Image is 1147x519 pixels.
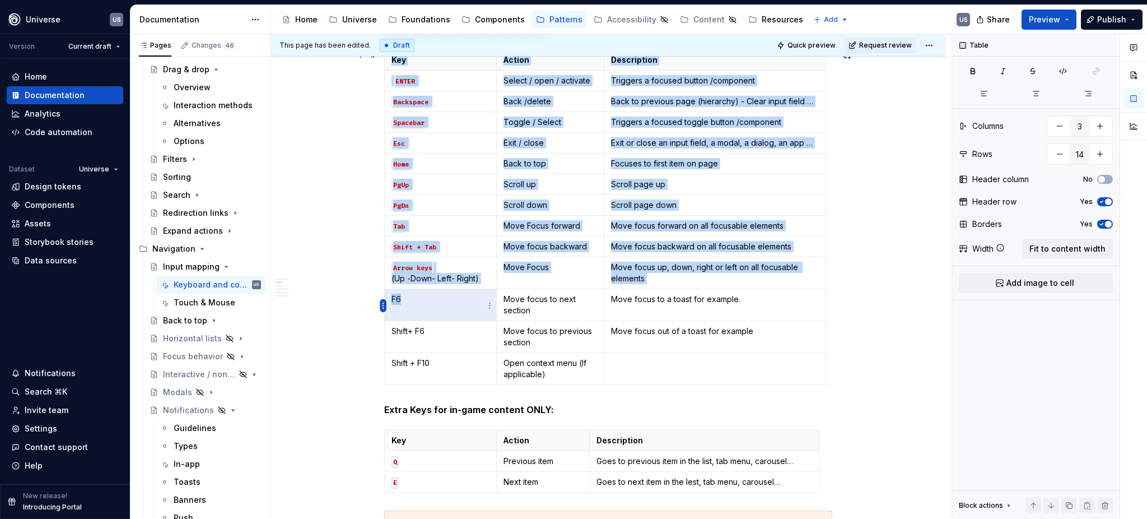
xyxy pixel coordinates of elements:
[163,369,235,380] div: Interactive / non-interactive
[611,326,819,337] p: Move focus out of a toast for example
[192,41,236,50] div: Changes
[63,39,125,54] button: Current draft
[156,276,265,294] a: Keyboard and controllersUS
[384,404,554,415] strong: Extra Keys for in-game content ONLY:
[503,54,597,66] p: Action
[611,96,819,107] p: Back to previous page (hierarchy) - Clear input field …
[2,7,128,31] button: UniverseUS
[145,312,265,330] a: Back to top
[1083,175,1093,184] label: No
[845,38,917,53] button: Request review
[25,255,77,266] div: Data sources
[174,136,204,147] div: Options
[503,294,597,316] p: Move focus to next section
[342,14,377,25] div: Universe
[7,196,123,214] a: Components
[693,14,725,25] div: Content
[174,297,235,308] div: Touch & Mouse
[972,219,1002,230] div: Borders
[7,215,123,233] a: Assets
[25,405,68,416] div: Invite team
[503,456,582,467] p: Previous item
[549,14,582,25] div: Patterns
[391,54,489,66] p: Key
[7,364,123,382] button: Notifications
[611,75,819,86] p: Triggers a focused button /component
[25,218,51,229] div: Assets
[156,294,265,312] a: Touch & Mouse
[744,11,808,29] a: Resources
[391,326,489,337] p: Shift+ F6
[26,14,60,25] div: Universe
[959,273,1113,293] button: Add image to cell
[156,473,265,491] a: Toasts
[503,200,597,211] p: Scroll down
[1022,10,1076,30] button: Preview
[145,168,265,186] a: Sorting
[174,118,221,129] div: Alternatives
[7,68,123,86] a: Home
[596,476,812,488] p: Goes to next item in the lest, tab menu, carousel…
[971,10,1017,30] button: Share
[174,279,250,290] div: Keyboard and controllers
[391,262,489,284] p: (Up -Down- Left- Right)
[145,150,265,168] a: Filters
[163,351,223,362] div: Focus behavior
[391,435,489,446] p: Key
[1006,277,1074,289] span: Add image to cell
[7,86,123,104] a: Documentation
[174,476,201,488] div: Toasts
[607,14,656,25] div: Accessibility
[156,96,265,114] a: Interaction methods
[824,15,838,24] span: Add
[7,457,123,475] button: Help
[145,330,265,347] a: Horizontal lists
[23,492,67,501] p: New release!
[25,423,57,434] div: Settings
[25,368,76,379] div: Notifications
[163,405,214,416] div: Notifications
[25,108,60,119] div: Analytics
[25,90,85,101] div: Documentation
[611,262,819,284] p: Move focus up, down, right or left on all focusable elements
[1029,243,1106,254] span: Fit to content width
[503,96,597,107] p: Back /delete
[972,243,994,254] div: Width
[596,435,812,446] p: Description
[1080,197,1093,206] label: Yes
[139,41,171,50] div: Pages
[391,456,399,468] code: Q
[503,476,582,488] p: Next item
[156,419,265,437] a: Guidelines
[74,161,123,177] button: Universe
[25,237,94,248] div: Storybook stories
[145,365,265,383] a: Interactive / non-interactive
[391,221,407,233] code: Tab
[163,261,220,272] div: Input mapping
[391,96,430,108] code: Backspace
[503,75,597,86] p: Select / open / activate
[163,225,223,237] div: Expand actions
[972,121,1004,132] div: Columns
[7,178,123,196] a: Design tokens
[391,138,407,150] code: Esc
[503,241,597,252] p: Move focus backward
[391,179,411,191] code: PgUp
[503,179,597,190] p: Scroll up
[503,326,597,348] p: Move focus to previous section
[1029,14,1060,25] span: Preview
[972,149,992,160] div: Rows
[223,41,236,50] span: 46
[25,71,47,82] div: Home
[25,181,81,192] div: Design tokens
[23,503,82,512] p: Introducing Portal
[475,14,525,25] div: Components
[156,132,265,150] a: Options
[531,11,587,29] a: Patterns
[7,105,123,123] a: Analytics
[25,200,74,211] div: Components
[611,117,819,128] p: Triggers a focused toggle button /component
[503,435,582,446] p: Action
[394,76,417,87] code: ENTER
[145,61,265,78] a: Drag & drop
